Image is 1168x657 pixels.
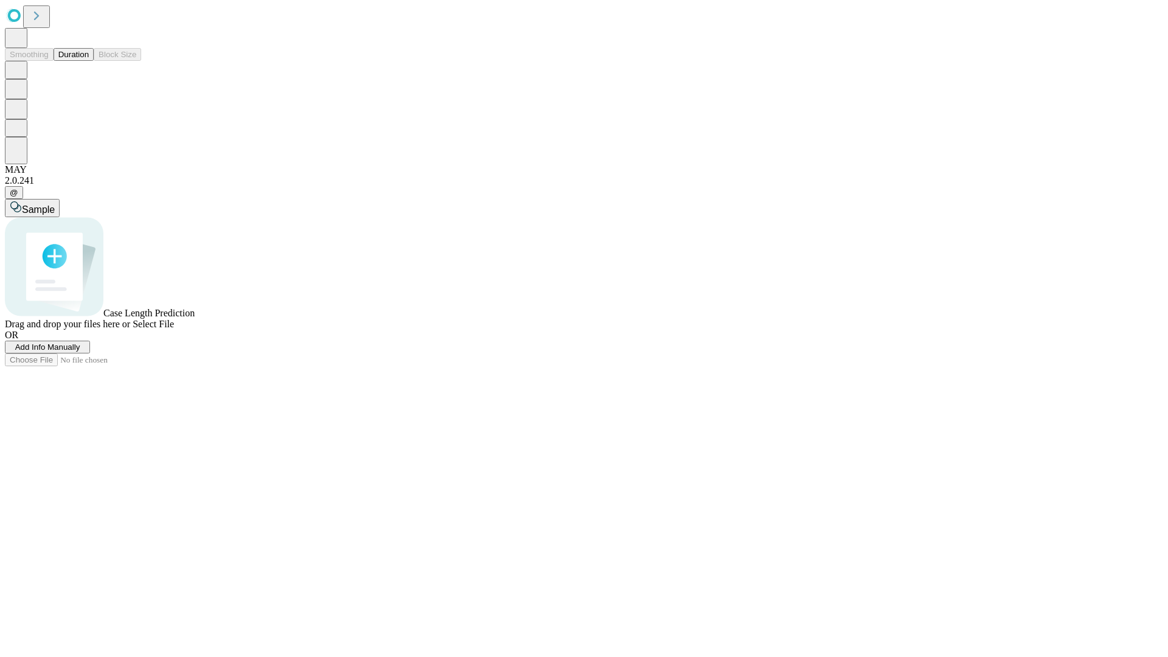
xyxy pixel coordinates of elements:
[15,342,80,352] span: Add Info Manually
[5,319,130,329] span: Drag and drop your files here or
[5,330,18,340] span: OR
[94,48,141,61] button: Block Size
[10,188,18,197] span: @
[22,204,55,215] span: Sample
[5,186,23,199] button: @
[5,164,1163,175] div: MAY
[133,319,174,329] span: Select File
[5,48,54,61] button: Smoothing
[54,48,94,61] button: Duration
[5,341,90,353] button: Add Info Manually
[5,199,60,217] button: Sample
[103,308,195,318] span: Case Length Prediction
[5,175,1163,186] div: 2.0.241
